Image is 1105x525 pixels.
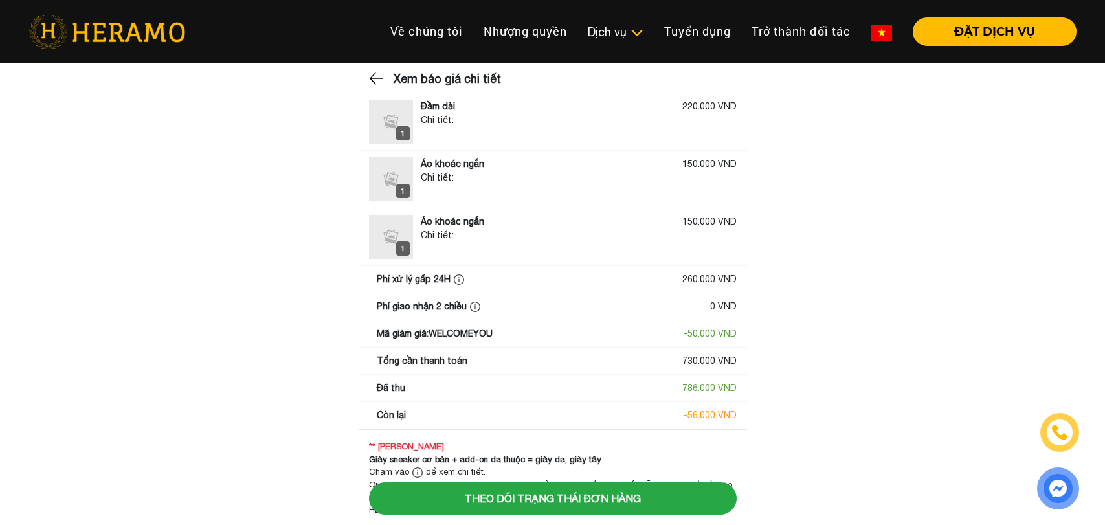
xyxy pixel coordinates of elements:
div: 730.000 VND [682,354,737,368]
a: Tuyển dụng [654,17,741,45]
span: Chi tiết: [421,230,454,240]
img: info [454,274,464,285]
div: 1 [396,184,410,198]
div: 220.000 VND [682,100,737,113]
div: 150.000 VND [682,157,737,171]
div: Dịch vụ [588,23,643,41]
div: Đầm dài [421,100,455,113]
div: Còn lại [377,408,406,422]
div: 260.000 VND [682,273,737,286]
div: Đã thu [377,381,405,395]
a: Nhượng quyền [473,17,577,45]
div: Tổng cần thanh toán [377,354,467,368]
div: Áo khoác ngắn [421,157,484,171]
a: Về chúng tôi [380,17,473,45]
div: 1 [396,241,410,256]
div: Áo khoác ngắn [421,215,484,229]
a: phone-icon [1042,415,1077,450]
img: vn-flag.png [871,25,892,41]
div: -56.000 VND [684,408,737,422]
img: back [369,69,386,88]
div: Phí giao nhận 2 chiều [377,300,484,313]
a: Trở thành đối tác [741,17,861,45]
div: 786.000 VND [682,381,737,395]
div: - 50.000 VND [684,327,737,341]
div: 0 VND [710,300,737,313]
span: Chi tiết: [421,172,454,183]
strong: ** [PERSON_NAME]: [369,441,446,451]
img: info [412,467,423,478]
span: Chi tiết: [421,115,454,125]
button: ĐẶT DỊCH VỤ [913,17,1077,46]
h3: Xem báo giá chi tiết [394,63,501,95]
a: ĐẶT DỊCH VỤ [902,26,1077,38]
button: Theo dõi trạng thái đơn hàng [369,482,737,515]
img: heramo-logo.png [28,15,185,49]
img: phone-icon [1053,425,1067,440]
div: Phí xử lý gấp 24H [377,273,467,286]
img: info [470,302,480,312]
strong: Giày sneaker cơ bản + add-on da thuộc = giày da, giày tây [369,454,601,464]
div: 150.000 VND [682,215,737,229]
div: 1 [396,126,410,140]
div: Chạm vào để xem chi tiết. [369,465,737,478]
img: subToggleIcon [630,27,643,39]
div: Mã giảm giá: WELCOMEYOU [377,327,493,341]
